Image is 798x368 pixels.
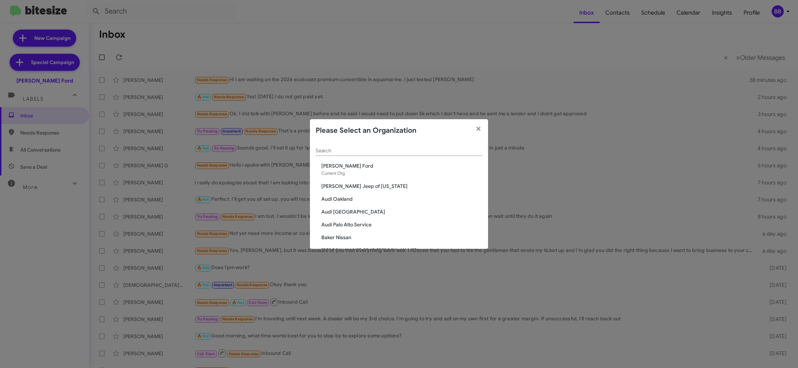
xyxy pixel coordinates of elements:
[321,234,482,241] span: Baker Nissan
[321,247,482,254] span: [PERSON_NAME] CDJR [PERSON_NAME]
[321,208,482,215] span: Audi [GEOGRAPHIC_DATA]
[321,195,482,203] span: Audi Oakland
[321,183,482,190] span: [PERSON_NAME] Jeep of [US_STATE]
[321,162,482,169] span: [PERSON_NAME] Ford
[321,170,345,176] span: Current Org
[316,125,416,136] h2: Please Select an Organization
[321,221,482,228] span: Audi Palo Alto Service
